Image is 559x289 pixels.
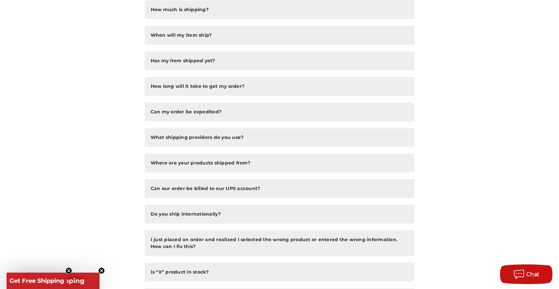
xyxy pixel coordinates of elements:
[145,0,415,19] button: How much is shipping?
[98,267,105,274] button: Close teaser
[145,154,415,172] button: Where are your products shipped from?
[145,128,415,147] button: What shipping providers do you use?
[500,264,552,284] button: Chat
[151,269,209,276] h2: Is “X” product in stock?
[151,185,260,192] h2: Can our order be billed to our UPS account?
[151,57,215,64] h2: Has my item shipped yet?
[526,271,540,278] span: Chat
[151,160,250,166] h2: Where are your products shipped from?
[151,6,209,13] h2: How much is shipping?
[145,230,415,256] button: I just placed an order and realized I selected the wrong product or entered the wrong information...
[145,179,415,198] button: Can our order be billed to our UPS account?
[145,103,415,121] button: Can my order be expedited?
[145,205,415,223] button: Do you ship internationally?
[7,273,67,289] div: Get Free ShippingClose teaser
[145,51,415,70] button: Has my item shipped yet?
[151,134,244,141] h2: What shipping providers do you use?
[9,277,64,284] span: Get Free Shipping
[151,83,245,90] h2: How long will it take to get my order?
[145,263,415,281] button: Is “X” product in stock?
[151,236,409,250] h2: I just placed an order and realized I selected the wrong product or entered the wrong information...
[145,77,415,96] button: How long will it take to get my order?
[65,267,72,274] button: Close teaser
[7,273,100,289] div: Get Free ShippingClose teaser
[145,26,415,45] button: When will my item ship?
[151,32,212,39] h2: When will my item ship?
[151,108,222,115] h2: Can my order be expedited?
[151,211,221,218] h2: Do you ship internationally?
